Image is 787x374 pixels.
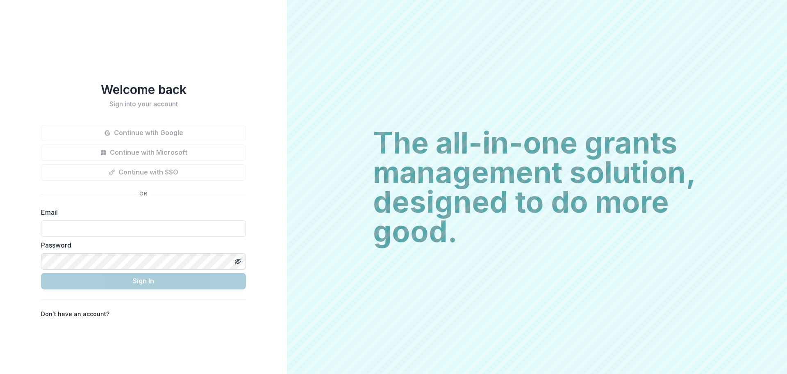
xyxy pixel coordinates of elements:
[41,310,109,318] p: Don't have an account?
[41,145,246,161] button: Continue with Microsoft
[41,82,246,97] h1: Welcome back
[41,240,241,250] label: Password
[41,273,246,289] button: Sign In
[41,100,246,108] h2: Sign into your account
[231,255,244,268] button: Toggle password visibility
[41,164,246,181] button: Continue with SSO
[41,125,246,141] button: Continue with Google
[41,207,241,217] label: Email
